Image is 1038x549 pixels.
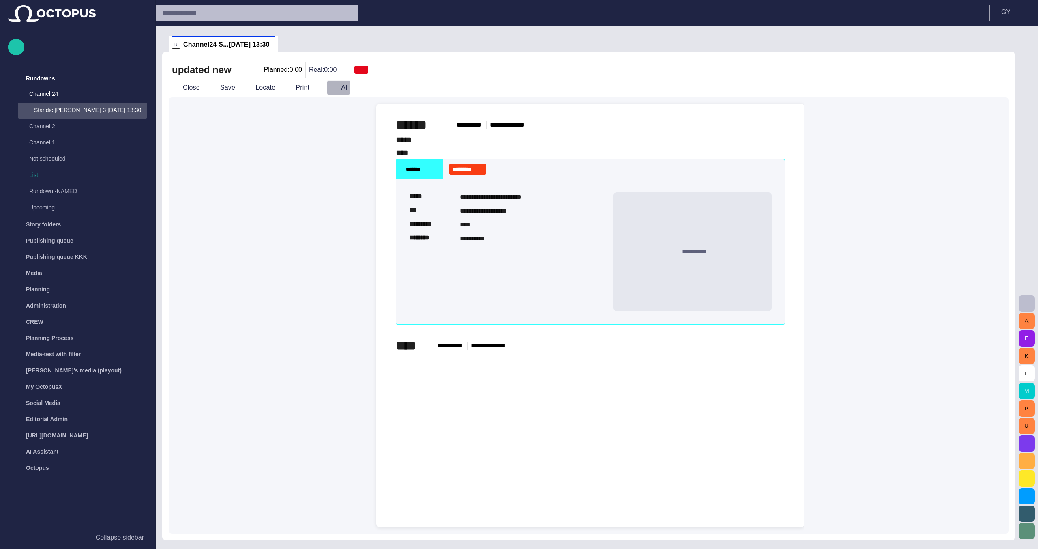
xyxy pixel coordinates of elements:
[26,448,58,456] p: AI Assistant
[169,80,203,95] button: Close
[29,187,131,195] p: Rundown -NAMED
[26,464,49,472] p: Octopus
[26,350,81,358] p: Media-test with filter
[241,80,278,95] button: Locate
[29,171,147,179] p: List
[8,265,147,281] div: Media
[8,314,147,330] div: CREW
[26,431,88,439] p: [URL][DOMAIN_NAME]
[26,253,87,261] p: Publishing queue KKK
[1001,7,1010,17] p: G Y
[29,90,131,98] p: Channel 24
[8,346,147,362] div: Media-test with filter
[18,103,147,119] div: Standic [PERSON_NAME] 3 [DATE] 13:30
[26,285,50,293] p: Planning
[34,106,147,114] p: Standic [PERSON_NAME] 3 [DATE] 13:30
[1019,383,1035,399] button: M
[26,269,42,277] p: Media
[29,203,131,211] p: Upcoming
[172,41,180,49] p: R
[1019,313,1035,329] button: A
[26,383,62,391] p: My OctopusX
[26,366,122,375] p: [PERSON_NAME]'s media (playout)
[8,530,147,546] button: Collapse sidebar
[183,41,270,49] span: Channel24 S...[DATE] 13:30
[8,427,147,444] div: [URL][DOMAIN_NAME]
[8,460,147,476] div: Octopus
[8,444,147,460] div: AI Assistant
[1019,330,1035,347] button: F
[206,80,238,95] button: Save
[26,399,60,407] p: Social Media
[8,362,147,379] div: [PERSON_NAME]'s media (playout)
[1019,348,1035,364] button: K
[995,5,1033,19] button: GY
[281,80,324,95] button: Print
[96,533,144,543] p: Collapse sidebar
[1019,365,1035,381] button: L
[8,5,96,22] img: Octopus News Room
[13,168,147,184] div: List
[26,318,43,326] p: CREW
[172,63,232,76] h2: updated new
[169,36,278,52] div: RChannel24 S...[DATE] 13:30
[26,74,55,82] p: Rundowns
[1019,400,1035,417] button: P
[29,138,131,146] p: Channel 1
[8,70,147,476] ul: main menu
[8,233,147,249] div: Publishing queue
[29,122,131,130] p: Channel 2
[327,80,350,95] button: AI
[26,237,73,245] p: Publishing queue
[309,65,337,75] p: Real: 0:00
[264,65,302,75] p: Planned: 0:00
[29,155,131,163] p: Not scheduled
[26,301,66,310] p: Administration
[26,415,68,423] p: Editorial Admin
[1019,418,1035,434] button: U
[26,220,61,228] p: Story folders
[26,334,73,342] p: Planning Process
